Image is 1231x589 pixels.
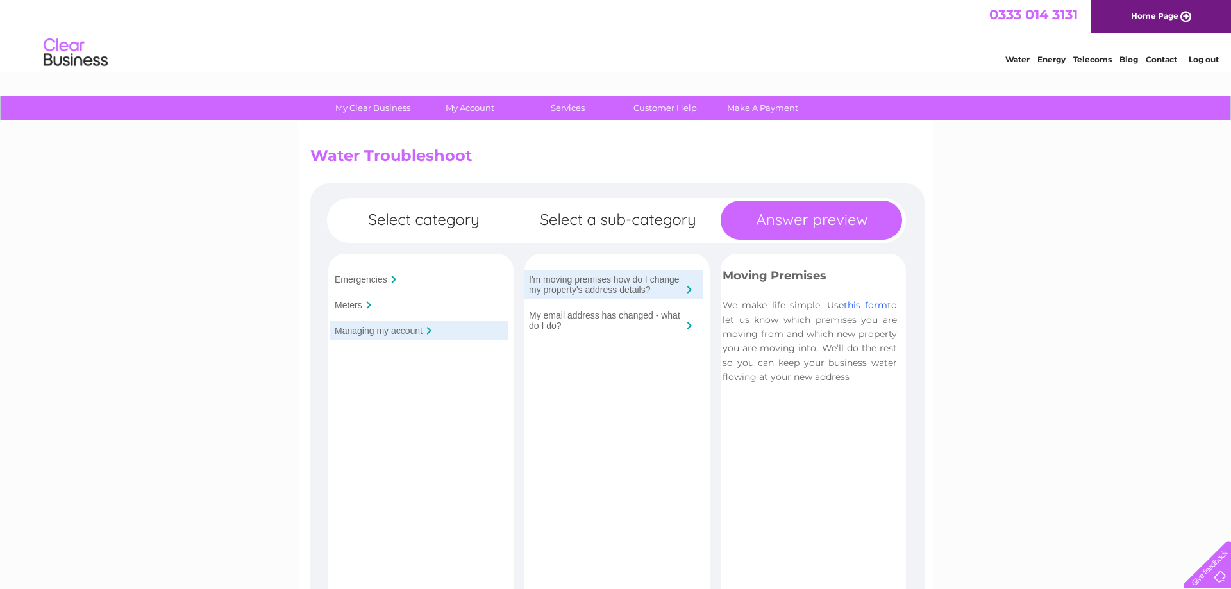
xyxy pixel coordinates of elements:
a: Telecoms [1073,54,1112,64]
a: 0333 014 3131 [989,6,1078,22]
p: We make life simple. Use to let us know which premises you are moving from and which new property... [723,298,897,384]
a: this form [844,299,887,311]
h2: Water Troubleshoot [310,147,921,171]
input: My email address has changed - what do I do? [529,310,683,331]
a: My Clear Business [320,96,426,120]
input: I'm moving premises how do I change my property's address details? [529,274,683,295]
a: Log out [1189,54,1219,64]
input: Emergencies [335,274,387,285]
a: Make A Payment [710,96,816,120]
a: Blog [1119,54,1138,64]
a: Water [1005,54,1030,64]
div: Clear Business is a trading name of Verastar Limited (registered in [GEOGRAPHIC_DATA] No. 3667643... [314,7,919,62]
a: Contact [1146,54,1177,64]
input: Managing my account [335,326,423,336]
input: Meters [335,300,362,310]
a: Energy [1037,54,1066,64]
a: My Account [417,96,523,120]
h3: Moving Premises [723,267,897,289]
a: Services [515,96,621,120]
img: logo.png [43,33,108,72]
a: Customer Help [612,96,718,120]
